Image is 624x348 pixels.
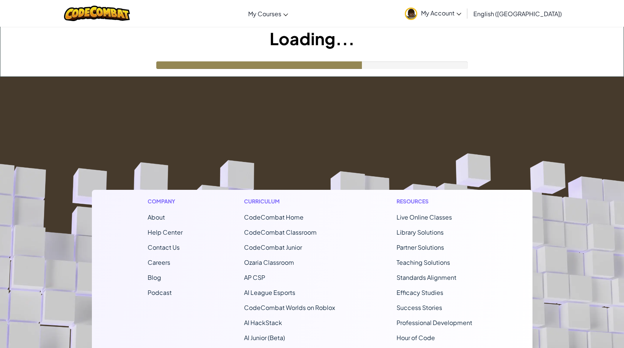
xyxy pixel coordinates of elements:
[148,258,170,266] a: Careers
[397,213,452,221] a: Live Online Classes
[244,258,294,266] a: Ozaria Classroom
[397,319,472,327] a: Professional Development
[244,334,285,342] a: AI Junior (Beta)
[244,304,335,311] a: CodeCombat Worlds on Roblox
[397,273,456,281] a: Standards Alignment
[148,243,180,251] span: Contact Us
[244,3,292,24] a: My Courses
[470,3,566,24] a: English ([GEOGRAPHIC_DATA])
[421,9,461,17] span: My Account
[397,243,444,251] a: Partner Solutions
[244,273,265,281] a: AP CSP
[405,8,417,20] img: avatar
[397,197,477,205] h1: Resources
[244,319,282,327] a: AI HackStack
[244,243,302,251] a: CodeCombat Junior
[397,288,443,296] a: Efficacy Studies
[148,213,165,221] a: About
[148,197,183,205] h1: Company
[397,334,435,342] a: Hour of Code
[244,288,295,296] a: AI League Esports
[244,197,335,205] h1: Curriculum
[148,228,183,236] a: Help Center
[397,258,450,266] a: Teaching Solutions
[148,288,172,296] a: Podcast
[64,6,130,21] img: CodeCombat logo
[397,304,442,311] a: Success Stories
[244,213,304,221] span: CodeCombat Home
[148,273,161,281] a: Blog
[473,10,562,18] span: English ([GEOGRAPHIC_DATA])
[244,228,317,236] a: CodeCombat Classroom
[0,27,624,50] h1: Loading...
[248,10,281,18] span: My Courses
[401,2,465,25] a: My Account
[397,228,444,236] a: Library Solutions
